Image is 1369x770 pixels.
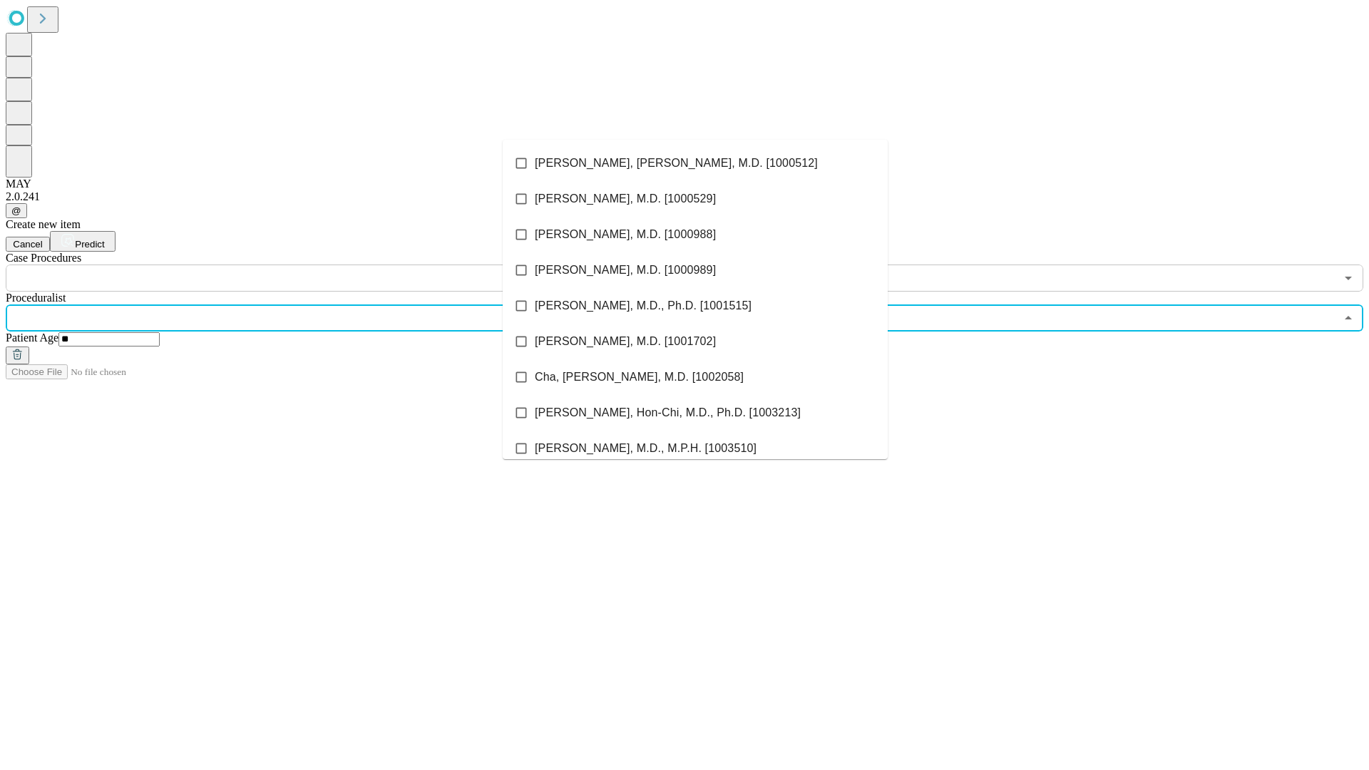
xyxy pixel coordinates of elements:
[535,190,716,207] span: [PERSON_NAME], M.D. [1000529]
[535,333,716,350] span: [PERSON_NAME], M.D. [1001702]
[6,190,1363,203] div: 2.0.241
[535,440,757,457] span: [PERSON_NAME], M.D., M.P.H. [1003510]
[13,239,43,250] span: Cancel
[6,292,66,304] span: Proceduralist
[50,231,116,252] button: Predict
[1338,308,1358,328] button: Close
[6,237,50,252] button: Cancel
[535,297,752,314] span: [PERSON_NAME], M.D., Ph.D. [1001515]
[6,218,81,230] span: Create new item
[535,155,818,172] span: [PERSON_NAME], [PERSON_NAME], M.D. [1000512]
[535,404,801,421] span: [PERSON_NAME], Hon-Chi, M.D., Ph.D. [1003213]
[6,203,27,218] button: @
[6,252,81,264] span: Scheduled Procedure
[6,178,1363,190] div: MAY
[11,205,21,216] span: @
[1338,268,1358,288] button: Open
[535,226,716,243] span: [PERSON_NAME], M.D. [1000988]
[535,262,716,279] span: [PERSON_NAME], M.D. [1000989]
[535,369,744,386] span: Cha, [PERSON_NAME], M.D. [1002058]
[75,239,104,250] span: Predict
[6,332,58,344] span: Patient Age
